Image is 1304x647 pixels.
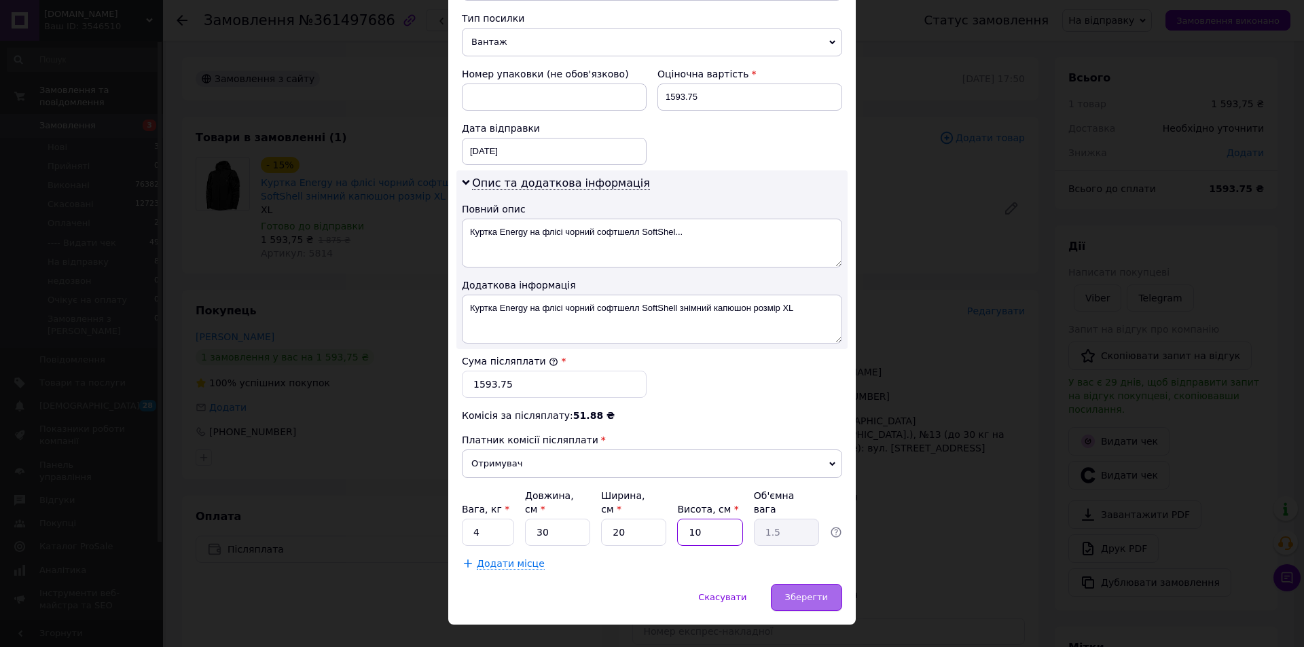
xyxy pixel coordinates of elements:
span: Платник комісії післяплати [462,435,598,445]
span: Додати місце [477,558,545,570]
div: Об'ємна вага [754,489,819,516]
div: Повний опис [462,202,842,216]
span: Отримувач [462,449,842,478]
span: Скасувати [698,592,746,602]
label: Сума післяплати [462,356,558,367]
span: Зберегти [785,592,828,602]
span: Опис та додаткова інформація [472,177,650,190]
div: Дата відправки [462,122,647,135]
textarea: Куртка Energy на флісі чорний софтшелл SoftShell знімний капюшон розмір XL [462,295,842,344]
span: Тип посилки [462,13,524,24]
div: Додаткова інформація [462,278,842,292]
textarea: Куртка Energy на флісі чорний софтшелл SoftShel... [462,219,842,267]
label: Ширина, см [601,490,645,515]
div: Оціночна вартість [657,67,842,81]
div: Номер упаковки (не обов'язково) [462,67,647,81]
label: Вага, кг [462,504,509,515]
label: Висота, см [677,504,738,515]
div: Комісія за післяплату: [462,409,842,422]
label: Довжина, см [525,490,574,515]
span: Вантаж [462,28,842,56]
span: 51.88 ₴ [573,410,615,421]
